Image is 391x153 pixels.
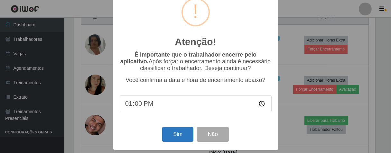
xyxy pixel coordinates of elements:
[120,51,256,65] b: É importante que o trabalhador encerre pelo aplicativo.
[120,51,272,72] p: Após forçar o encerramento ainda é necessário classificar o trabalhador. Deseja continuar?
[175,36,216,48] h2: Atenção!
[162,127,193,142] button: Sim
[197,127,229,142] button: Não
[120,77,272,84] p: Você confirma a data e hora de encerramento abaixo?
